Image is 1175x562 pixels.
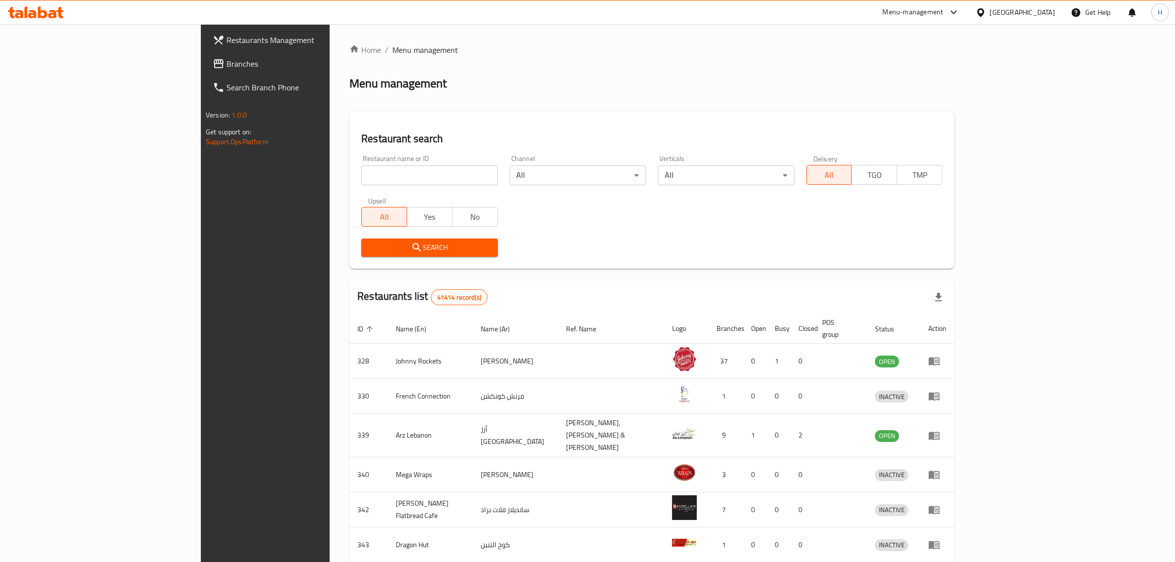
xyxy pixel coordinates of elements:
[392,44,458,56] span: Menu management
[658,165,794,185] div: All
[431,289,488,305] div: Total records count
[388,457,473,492] td: Mega Wraps
[206,135,268,148] a: Support.OpsPlatform
[567,323,609,335] span: Ref. Name
[811,168,848,182] span: All
[875,539,909,551] div: INACTIVE
[510,165,646,185] div: All
[875,469,909,481] span: INACTIVE
[767,457,791,492] td: 0
[791,414,814,457] td: 2
[851,165,897,185] button: TGO
[431,293,487,302] span: 41414 record(s)
[806,165,852,185] button: All
[709,314,743,344] th: Branches
[452,207,498,227] button: No
[875,539,909,551] span: INACTIVE
[743,457,767,492] td: 0
[928,504,947,516] div: Menu
[366,210,403,224] span: All
[388,492,473,527] td: [PERSON_NAME] Flatbread Cafe
[205,52,397,76] a: Branches
[388,344,473,379] td: Johnny Rockets
[813,155,838,162] label: Delivery
[361,207,407,227] button: All
[875,391,909,402] div: INACTIVE
[791,492,814,527] td: 0
[357,289,488,305] h2: Restaurants list
[928,539,947,551] div: Menu
[361,239,497,257] button: Search
[875,356,899,367] span: OPEN
[231,109,247,121] span: 1.0.0
[875,504,909,516] span: INACTIVE
[791,379,814,414] td: 0
[791,314,814,344] th: Closed
[473,414,559,457] td: أرز [GEOGRAPHIC_DATA]
[709,414,743,457] td: 9
[473,492,559,527] td: سانديلاز فلات براد
[709,379,743,414] td: 1
[875,504,909,516] div: INACTIVE
[901,168,939,182] span: TMP
[672,421,697,446] img: Arz Lebanon
[361,131,943,146] h2: Restaurant search
[875,356,899,367] div: OPEN
[767,344,791,379] td: 1
[407,207,453,227] button: Yes
[357,323,376,335] span: ID
[875,323,907,335] span: Status
[361,165,497,185] input: Search for restaurant name or ID..
[920,314,954,344] th: Action
[743,379,767,414] td: 0
[481,323,523,335] span: Name (Ar)
[396,323,439,335] span: Name (En)
[227,58,389,70] span: Branches
[767,379,791,414] td: 0
[767,314,791,344] th: Busy
[206,125,251,138] span: Get support on:
[672,460,697,485] img: Mega Wraps
[743,492,767,527] td: 0
[473,457,559,492] td: [PERSON_NAME]
[928,390,947,402] div: Menu
[990,7,1055,18] div: [GEOGRAPHIC_DATA]
[473,379,559,414] td: فرنش كونكشن
[664,314,709,344] th: Logo
[822,317,855,340] span: POS group
[883,6,944,18] div: Menu-management
[388,379,473,414] td: French Connection
[709,492,743,527] td: 7
[559,414,665,457] td: [PERSON_NAME],[PERSON_NAME] & [PERSON_NAME]
[672,347,697,371] img: Johnny Rockets
[709,344,743,379] td: 37
[709,457,743,492] td: 3
[743,414,767,457] td: 1
[473,344,559,379] td: [PERSON_NAME]
[875,469,909,481] div: INACTIVE
[349,76,447,91] h2: Menu management
[743,344,767,379] td: 0
[743,314,767,344] th: Open
[928,430,947,442] div: Menu
[875,391,909,402] span: INACTIVE
[928,355,947,367] div: Menu
[672,495,697,520] img: Sandella's Flatbread Cafe
[928,469,947,481] div: Menu
[227,34,389,46] span: Restaurants Management
[791,457,814,492] td: 0
[369,241,490,254] span: Search
[205,76,397,99] a: Search Branch Phone
[411,210,449,224] span: Yes
[897,165,943,185] button: TMP
[767,492,791,527] td: 0
[927,285,950,309] div: Export file
[388,414,473,457] td: Arz Lebanon
[456,210,494,224] span: No
[1158,7,1162,18] span: H
[767,414,791,457] td: 0
[875,430,899,442] span: OPEN
[672,530,697,555] img: Dragon Hut
[672,382,697,406] img: French Connection
[791,344,814,379] td: 0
